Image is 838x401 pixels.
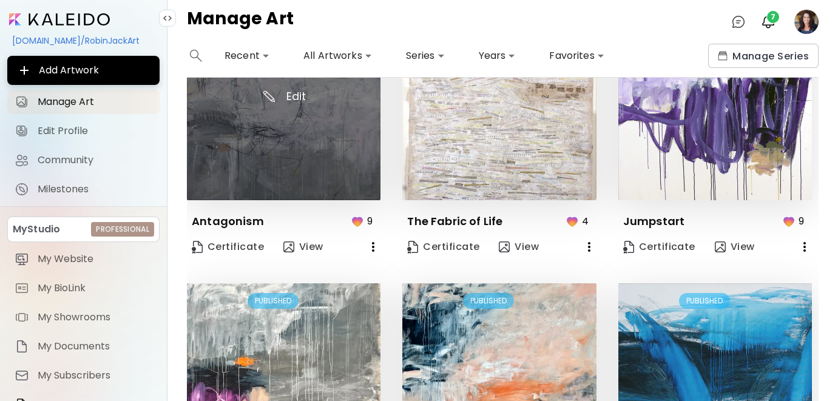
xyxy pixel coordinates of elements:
div: Years [474,46,521,66]
span: Certificate [192,240,264,254]
a: Manage Art iconManage Art [7,90,160,114]
span: My Documents [38,340,152,352]
a: CertificateCertificate [187,235,269,259]
div: Favorites [544,46,609,66]
div: Series [401,46,450,66]
a: CertificateCertificate [618,235,700,259]
img: favorites [782,214,796,229]
a: Edit Profile iconEdit Profile [7,119,160,143]
span: 7 [767,11,779,23]
img: collapse [163,13,172,23]
button: Add Artwork [7,56,160,85]
span: Certificate [407,240,479,254]
img: chatIcon [731,15,746,29]
div: PUBLISHED [463,293,514,309]
span: View [499,240,539,254]
span: Manage Art [38,96,152,108]
span: My Showrooms [38,311,152,323]
div: Recent [220,46,274,66]
span: Certificate [623,240,695,254]
img: search [190,50,202,62]
img: item [15,281,29,295]
img: Manage Art icon [15,95,29,109]
a: itemMy Showrooms [7,305,160,329]
span: Community [38,154,152,166]
button: view-artView [279,235,328,259]
p: 9 [799,214,804,229]
a: CertificateCertificate [402,235,484,259]
span: View [715,240,755,254]
img: view-art [283,241,294,252]
p: The Fabric of Life [407,214,502,229]
a: itemMy BioLink [7,276,160,300]
img: item [15,368,29,383]
div: [DOMAIN_NAME]/RobinJackArt [7,30,160,51]
button: view-artView [494,235,544,259]
img: thumbnail [402,7,596,200]
span: Add Artwork [17,63,150,78]
span: My Website [38,253,152,265]
img: bellIcon [761,15,775,29]
img: view-art [715,241,726,252]
span: My Subscribers [38,369,152,382]
div: All Artworks [299,46,377,66]
img: Certificate [192,241,203,254]
a: completeMilestones iconMilestones [7,177,160,201]
button: favorites4 [562,210,596,232]
p: Antagonism [192,214,264,229]
a: itemMy Documents [7,334,160,359]
p: 4 [582,214,589,229]
img: Community icon [15,153,29,167]
button: search [187,44,205,68]
a: itemMy Website [7,247,160,271]
h4: Manage Art [187,10,294,34]
img: thumbnail [187,7,380,200]
img: item [15,310,29,325]
span: View [283,240,323,254]
span: Manage Series [718,50,809,62]
div: PUBLISHED [679,293,730,309]
img: collections [718,51,728,61]
img: Milestones icon [15,182,29,197]
h6: Professional [96,224,149,235]
img: favorites [350,214,365,229]
p: MyStudio [13,222,60,237]
img: favorites [565,214,580,229]
p: Jumpstart [623,214,685,229]
button: favorites9 [779,210,812,232]
button: favorites9 [347,210,380,232]
span: Edit Profile [38,125,152,137]
img: Edit Profile icon [15,124,29,138]
img: Certificate [623,241,634,254]
img: thumbnail [618,7,812,200]
img: item [15,339,29,354]
a: itemMy Subscribers [7,363,160,388]
span: Milestones [38,183,152,195]
img: Certificate [407,241,418,254]
img: item [15,252,29,266]
p: 9 [367,214,373,229]
a: Community iconCommunity [7,148,160,172]
span: My BioLink [38,282,152,294]
img: view-art [499,241,510,252]
button: bellIcon7 [758,12,779,32]
div: PUBLISHED [248,293,299,309]
button: collectionsManage Series [708,44,819,68]
button: view-artView [710,235,760,259]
